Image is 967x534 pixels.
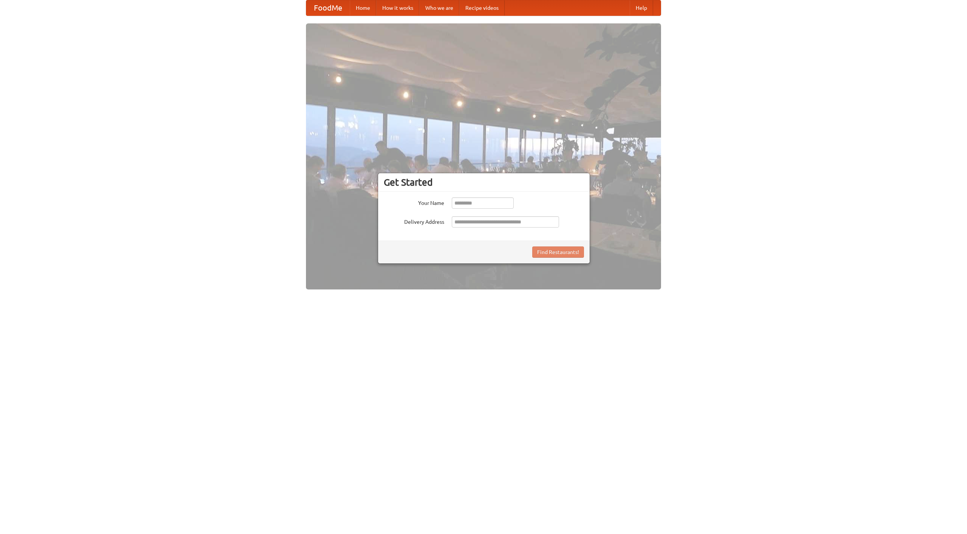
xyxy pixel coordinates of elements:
label: Your Name [384,197,444,207]
a: Help [630,0,653,15]
button: Find Restaurants! [532,246,584,258]
a: Who we are [419,0,459,15]
a: FoodMe [306,0,350,15]
a: How it works [376,0,419,15]
label: Delivery Address [384,216,444,226]
a: Recipe videos [459,0,505,15]
a: Home [350,0,376,15]
h3: Get Started [384,177,584,188]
